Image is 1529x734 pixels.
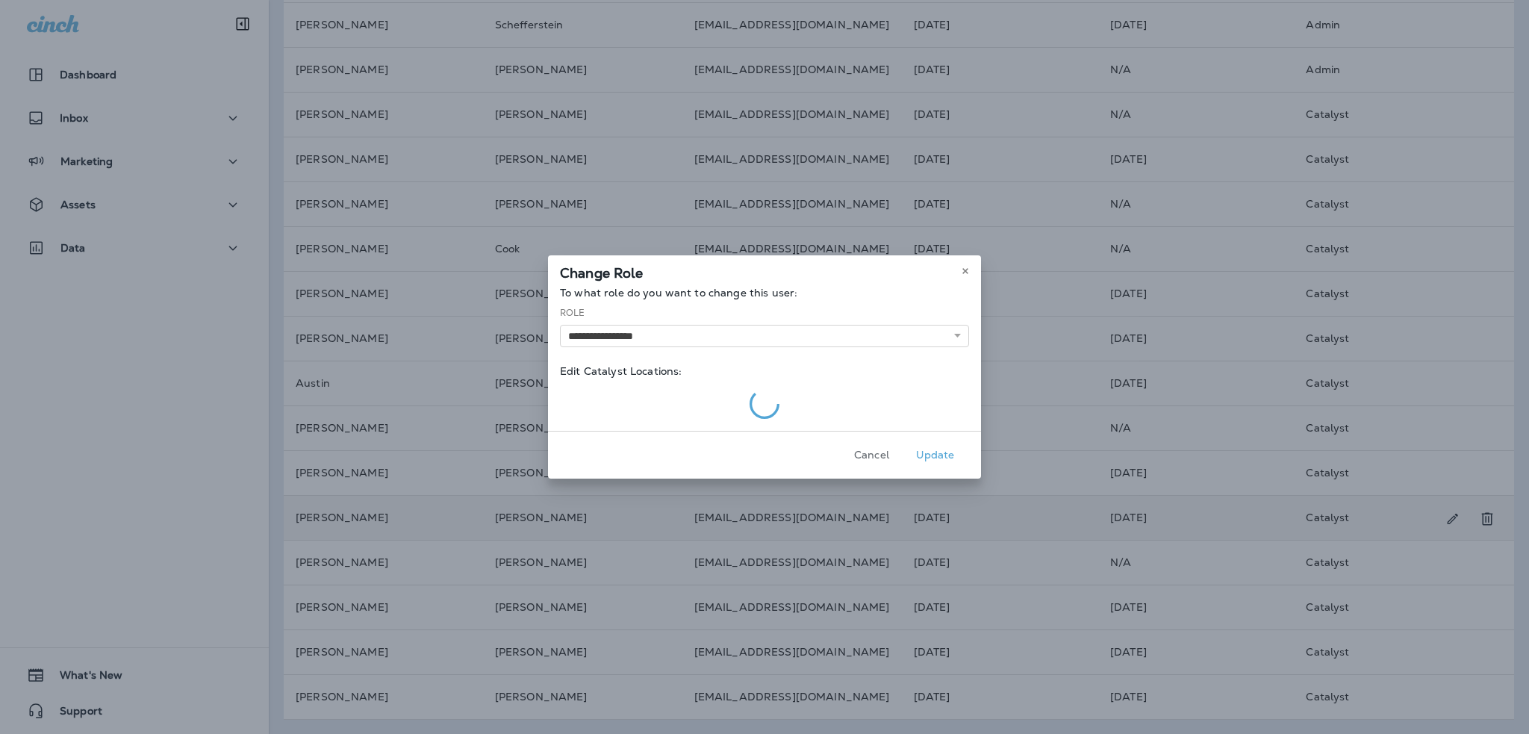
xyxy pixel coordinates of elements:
[560,365,969,377] p: Edit Catalyst Locations:
[844,444,900,467] button: Cancel
[907,444,963,467] button: Update
[548,255,981,287] div: Change Role
[560,287,969,299] p: To what role do you want to change this user:
[560,307,585,319] label: Role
